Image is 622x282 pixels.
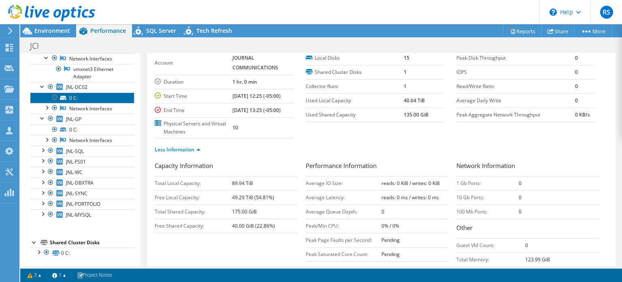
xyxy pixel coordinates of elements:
[155,190,232,205] td: Free Local Capacity:
[146,27,176,34] span: SQL Server
[574,25,612,37] a: More
[30,199,134,209] a: JNL-PORTFOLIO
[30,209,134,220] a: JNL-MYSQL
[404,54,409,61] b: 15
[30,156,134,167] a: JNL-FS01
[232,54,278,71] b: JOURNAL COMMUNICATIONS
[50,238,134,248] div: Shared Cluster Disks
[66,84,87,90] span: JNL-DC02
[575,69,578,75] b: 0
[519,194,522,201] b: 0
[66,200,100,207] span: JNL-PORTFOLIO
[519,180,522,187] b: 0
[306,176,381,190] td: Average IO Size:
[30,103,134,114] a: Network Interfaces
[30,53,134,64] a: Network Interfaces
[155,205,232,219] td: Total Shared Capacity:
[30,135,134,146] a: Network Interfaces
[22,270,47,280] a: 3
[47,270,72,280] a: 1
[30,114,134,124] a: JNL-GP
[155,59,232,67] label: Account
[456,238,525,252] td: Guest VM Count:
[66,190,87,197] span: JNL-SYNC
[306,190,381,205] td: Average Latency:
[155,92,232,100] label: Start Time
[456,190,518,205] td: 10 Gb Ports:
[30,146,134,156] a: JNL-SQL
[550,9,557,16] svg: \n
[306,161,449,172] h3: Performance Information
[66,158,86,165] span: JNL-FS01
[456,54,575,62] label: Peak Disk Throughput
[306,68,404,76] label: Shared Cluster Disks
[66,148,84,155] span: JNL-SQL
[381,180,440,187] b: reads: 0 KiB / writes: 0 KiB
[30,125,134,135] a: 0 C:
[381,208,384,215] b: 0
[232,78,257,85] b: 1 hr, 0 min
[575,83,578,90] b: 0
[232,194,274,201] b: 49.29 TiB (54.81%)
[381,194,439,201] b: reads: 0 ms / writes: 0 ms
[155,161,298,172] h3: Capacity Information
[306,205,381,219] td: Average Queue Depth:
[232,180,253,187] b: 89.94 TiB
[456,252,525,267] td: Total Memory:
[525,256,550,263] b: 123.99 GiB
[306,111,404,119] label: Used Shared Capacity
[456,176,518,190] td: 1 Gb Ports:
[381,222,399,229] b: 0% / 0%
[232,222,275,229] b: 40.00 GiB (22.86%)
[71,270,117,280] a: Project Notes
[381,237,400,243] b: Pending
[155,120,232,136] label: Physical Servers and Virtual Machines
[456,68,575,76] label: IOPS
[90,27,126,34] span: Performance
[196,27,232,34] span: Tech Refresh
[34,27,70,34] span: Environment
[66,211,91,218] span: JNL-MYSQL
[541,25,575,37] a: Share
[306,219,381,233] td: Peak/Min CPU:
[306,54,404,62] label: Local Disks
[404,83,407,90] b: 1
[456,161,599,172] h3: Network Information
[66,116,81,123] span: JNL-GP
[600,6,613,19] span: RS
[456,223,599,234] h3: Other
[30,178,134,188] a: JNL-DBXTRA
[232,124,238,131] b: 10
[519,208,522,215] b: 0
[66,169,83,176] span: JNL-WC
[155,176,232,190] td: Total Local Capacity:
[456,97,575,105] label: Average Daily Write
[404,111,428,118] b: 135.00 GiB
[155,219,232,233] td: Free Shared Capacity:
[66,179,94,186] span: JNL-DBXTRA
[306,97,404,105] label: Used Local Capacity
[30,248,134,258] a: 0 C:
[30,93,134,103] a: 0 C:
[525,242,528,249] b: 0
[26,41,51,50] h1: JCI
[503,25,542,37] a: Reports
[404,69,407,75] b: 1
[155,106,232,114] label: End Time
[30,188,134,199] a: JNL-SYNC
[306,247,381,261] td: Peak Saturated Core Count:
[456,205,518,219] td: 100 Mb Ports:
[456,111,575,119] label: Peak Aggregate Network Throughput
[30,167,134,177] a: JNL-WC
[404,97,425,104] b: 40.64 TiB
[575,111,590,118] b: 0 KB/s
[30,64,134,82] a: vmxnet3 Ethernet Adapter
[232,93,281,99] b: [DATE] 12:25 (-05:00)
[155,78,232,86] label: Duration
[232,208,257,215] b: 175.00 GiB
[381,251,400,258] b: Pending
[575,54,578,61] b: 0
[232,107,281,114] b: [DATE] 13:25 (-05:00)
[456,82,575,90] label: Read/Write Ratio
[155,146,200,153] a: Less Information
